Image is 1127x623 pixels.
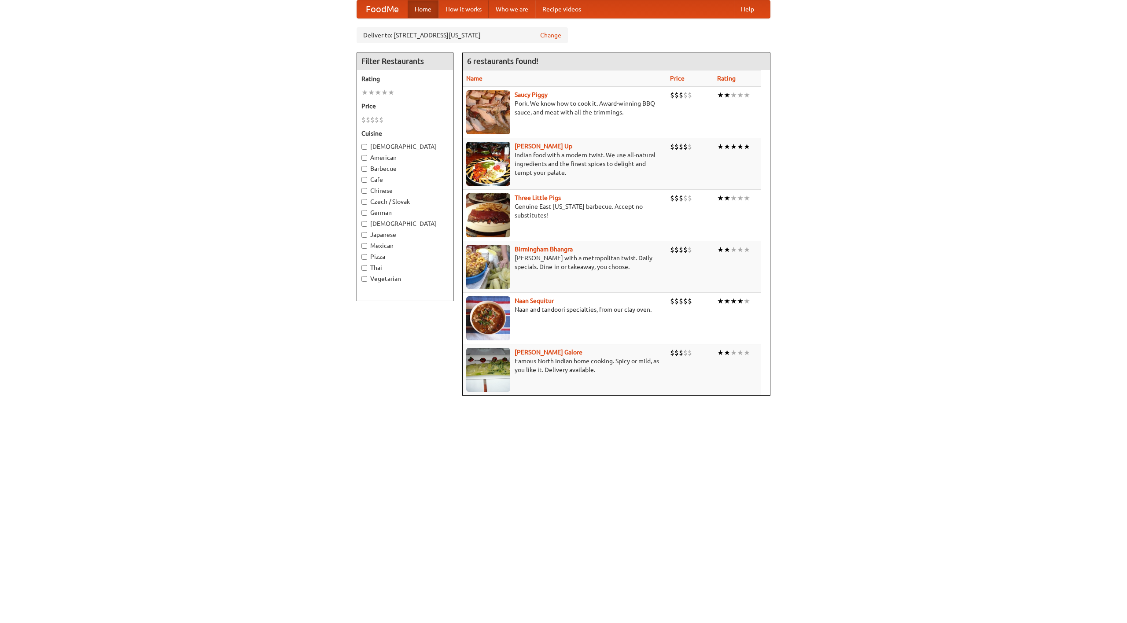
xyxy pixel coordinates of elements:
[683,90,688,100] li: $
[679,142,683,151] li: $
[717,296,724,306] li: ★
[361,252,449,261] label: Pizza
[361,186,449,195] label: Chinese
[466,296,510,340] img: naansequitur.jpg
[361,221,367,227] input: [DEMOGRAPHIC_DATA]
[361,74,449,83] h5: Rating
[730,245,737,254] li: ★
[361,144,367,150] input: [DEMOGRAPHIC_DATA]
[674,142,679,151] li: $
[515,143,572,150] a: [PERSON_NAME] Up
[361,208,449,217] label: German
[679,296,683,306] li: $
[724,90,730,100] li: ★
[717,142,724,151] li: ★
[515,194,561,201] a: Three Little Pigs
[467,57,538,65] ng-pluralize: 6 restaurants found!
[744,245,750,254] li: ★
[361,274,449,283] label: Vegetarian
[361,230,449,239] label: Japanese
[683,142,688,151] li: $
[730,348,737,358] li: ★
[466,245,510,289] img: bhangra.jpg
[381,88,388,97] li: ★
[737,142,744,151] li: ★
[730,296,737,306] li: ★
[515,246,573,253] a: Birmingham Bhangra
[683,245,688,254] li: $
[674,90,679,100] li: $
[670,193,674,203] li: $
[683,348,688,358] li: $
[724,245,730,254] li: ★
[466,193,510,237] img: littlepigs.jpg
[361,254,367,260] input: Pizza
[670,75,685,82] a: Price
[674,245,679,254] li: $
[683,193,688,203] li: $
[361,241,449,250] label: Mexican
[670,245,674,254] li: $
[724,193,730,203] li: ★
[466,90,510,134] img: saucy.jpg
[361,142,449,151] label: [DEMOGRAPHIC_DATA]
[674,193,679,203] li: $
[357,27,568,43] div: Deliver to: [STREET_ADDRESS][US_STATE]
[688,245,692,254] li: $
[515,349,582,356] a: [PERSON_NAME] Galore
[361,210,367,216] input: German
[744,90,750,100] li: ★
[688,348,692,358] li: $
[730,193,737,203] li: ★
[737,296,744,306] li: ★
[744,296,750,306] li: ★
[674,348,679,358] li: $
[370,115,375,125] li: $
[361,197,449,206] label: Czech / Slovak
[515,91,548,98] b: Saucy Piggy
[361,232,367,238] input: Japanese
[361,243,367,249] input: Mexican
[438,0,489,18] a: How it works
[466,142,510,186] img: curryup.jpg
[734,0,761,18] a: Help
[361,199,367,205] input: Czech / Slovak
[361,166,367,172] input: Barbecue
[466,202,663,220] p: Genuine East [US_STATE] barbecue. Accept no substitutes!
[730,142,737,151] li: ★
[466,254,663,271] p: [PERSON_NAME] with a metropolitan twist. Daily specials. Dine-in or takeaway, you choose.
[361,265,367,271] input: Thai
[688,142,692,151] li: $
[737,348,744,358] li: ★
[357,52,453,70] h4: Filter Restaurants
[724,142,730,151] li: ★
[688,296,692,306] li: $
[357,0,408,18] a: FoodMe
[375,115,379,125] li: $
[744,348,750,358] li: ★
[361,155,367,161] input: American
[361,219,449,228] label: [DEMOGRAPHIC_DATA]
[366,115,370,125] li: $
[361,129,449,138] h5: Cuisine
[466,348,510,392] img: currygalore.jpg
[361,263,449,272] label: Thai
[361,153,449,162] label: American
[688,90,692,100] li: $
[361,115,366,125] li: $
[515,297,554,304] a: Naan Sequitur
[361,102,449,111] h5: Price
[466,357,663,374] p: Famous North Indian home cooking. Spicy or mild, as you like it. Delivery available.
[466,305,663,314] p: Naan and tandoori specialties, from our clay oven.
[744,193,750,203] li: ★
[540,31,561,40] a: Change
[670,142,674,151] li: $
[730,90,737,100] li: ★
[379,115,383,125] li: $
[361,188,367,194] input: Chinese
[388,88,394,97] li: ★
[361,164,449,173] label: Barbecue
